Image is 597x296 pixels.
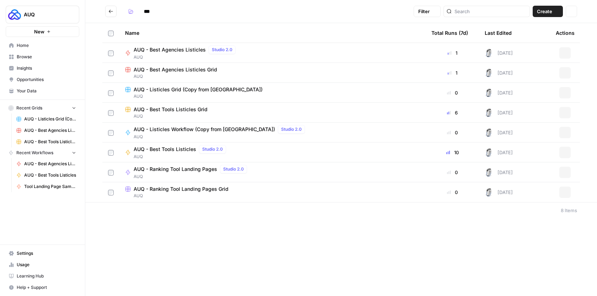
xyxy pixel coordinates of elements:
div: [DATE] [485,188,513,197]
img: 28dbpmxwbe1lgts1kkshuof3rm4g [485,128,493,137]
span: Browse [17,54,76,60]
img: 28dbpmxwbe1lgts1kkshuof3rm4g [485,168,493,177]
img: 28dbpmxwbe1lgts1kkshuof3rm4g [485,69,493,77]
img: 28dbpmxwbe1lgts1kkshuof3rm4g [485,108,493,117]
div: 0 [431,129,473,136]
a: AUQ - Best Agencies Listicles Grid [13,125,79,136]
span: AUQ - Ranking Tool Landing Pages [134,166,217,173]
div: 10 [431,149,473,156]
button: Workspace: AUQ [6,6,79,23]
img: 28dbpmxwbe1lgts1kkshuof3rm4g [485,148,493,157]
a: AUQ - Listicles Grid (Copy from [GEOGRAPHIC_DATA])AUQ [125,86,420,99]
div: [DATE] [485,108,513,117]
span: Studio 2.0 [281,126,302,133]
span: Your Data [17,88,76,94]
span: Studio 2.0 [223,166,244,172]
div: [DATE] [485,168,513,177]
a: AUQ - Listicles Grid (Copy from [GEOGRAPHIC_DATA]) [13,113,79,125]
button: New [6,26,79,37]
span: AUQ - Ranking Tool Landing Pages Grid [134,185,228,193]
a: Tool Landing Page Sample - AB [13,181,79,192]
span: AUQ - Best Tools Listicles Grid [134,106,208,113]
div: 0 [431,189,473,196]
span: AUQ [125,73,420,80]
button: Filter [414,6,441,17]
button: Recent Grids [6,103,79,113]
a: AUQ - Best Agencies Listicles [13,158,79,169]
div: 8 Items [561,207,577,214]
a: Opportunities [6,74,79,85]
button: Create [533,6,563,17]
span: AUQ - Listicles Grid (Copy from [GEOGRAPHIC_DATA]) [24,116,76,122]
div: 1 [431,69,473,76]
a: Settings [6,248,79,259]
span: AUQ - Best Tools Listicles [24,172,76,178]
a: AUQ - Listicles Workflow (Copy from [GEOGRAPHIC_DATA])Studio 2.0AUQ [125,125,420,140]
span: AUQ - Best Tools Listicles [134,146,196,153]
span: AUQ [134,54,238,60]
div: [DATE] [485,128,513,137]
div: 0 [431,89,473,96]
span: Studio 2.0 [212,47,232,53]
span: Studio 2.0 [202,146,223,152]
a: Browse [6,51,79,63]
div: [DATE] [485,69,513,77]
span: Insights [17,65,76,71]
span: AUQ - Best Tools Listicles Grid [24,139,76,145]
div: Name [125,23,420,43]
span: Filter [418,8,430,15]
span: Opportunities [17,76,76,83]
span: AUQ - Listicles Grid (Copy from [GEOGRAPHIC_DATA]) [134,86,263,93]
span: AUQ - Best Agencies Listicles [134,46,206,53]
img: 28dbpmxwbe1lgts1kkshuof3rm4g [485,49,493,57]
a: AUQ - Ranking Tool Landing PagesStudio 2.0AUQ [125,165,420,180]
a: AUQ - Best Agencies ListiclesStudio 2.0AUQ [125,45,420,60]
div: [DATE] [485,148,513,157]
span: Usage [17,262,76,268]
span: Tool Landing Page Sample - AB [24,183,76,190]
span: AUQ [125,113,420,119]
img: AUQ Logo [8,8,21,21]
button: Go back [105,6,117,17]
a: Home [6,40,79,51]
span: AUQ [24,11,67,18]
span: New [34,28,44,35]
button: Recent Workflows [6,147,79,158]
span: AUQ - Best Agencies Listicles Grid [24,127,76,134]
a: AUQ - Best Tools ListiclesStudio 2.0AUQ [125,145,420,160]
span: Recent Grids [16,105,42,111]
div: Actions [556,23,575,43]
span: AUQ - Best Agencies Listicles Grid [134,66,217,73]
span: AUQ - Best Agencies Listicles [24,161,76,167]
span: Settings [17,250,76,257]
a: AUQ - Ranking Tool Landing Pages GridAUQ [125,185,420,199]
img: 28dbpmxwbe1lgts1kkshuof3rm4g [485,88,493,97]
span: Help + Support [17,284,76,291]
button: Help + Support [6,282,79,293]
a: Your Data [6,85,79,97]
span: Create [537,8,552,15]
span: AUQ [134,154,229,160]
input: Search [455,8,527,15]
span: AUQ [125,193,420,199]
a: AUQ - Best Tools Listicles [13,169,79,181]
div: 1 [431,49,473,56]
a: Usage [6,259,79,270]
a: Learning Hub [6,270,79,282]
div: 0 [431,169,473,176]
a: Insights [6,63,79,74]
a: AUQ - Best Agencies Listicles GridAUQ [125,66,420,80]
span: Home [17,42,76,49]
div: [DATE] [485,88,513,97]
span: Recent Workflows [16,150,53,156]
span: AUQ [134,173,250,180]
span: AUQ - Listicles Workflow (Copy from [GEOGRAPHIC_DATA]) [134,126,275,133]
div: [DATE] [485,49,513,57]
div: 6 [431,109,473,116]
a: AUQ - Best Tools Listicles Grid [13,136,79,147]
span: AUQ [134,134,308,140]
div: Total Runs (7d) [431,23,468,43]
span: Learning Hub [17,273,76,279]
span: AUQ [125,93,420,99]
a: AUQ - Best Tools Listicles GridAUQ [125,106,420,119]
